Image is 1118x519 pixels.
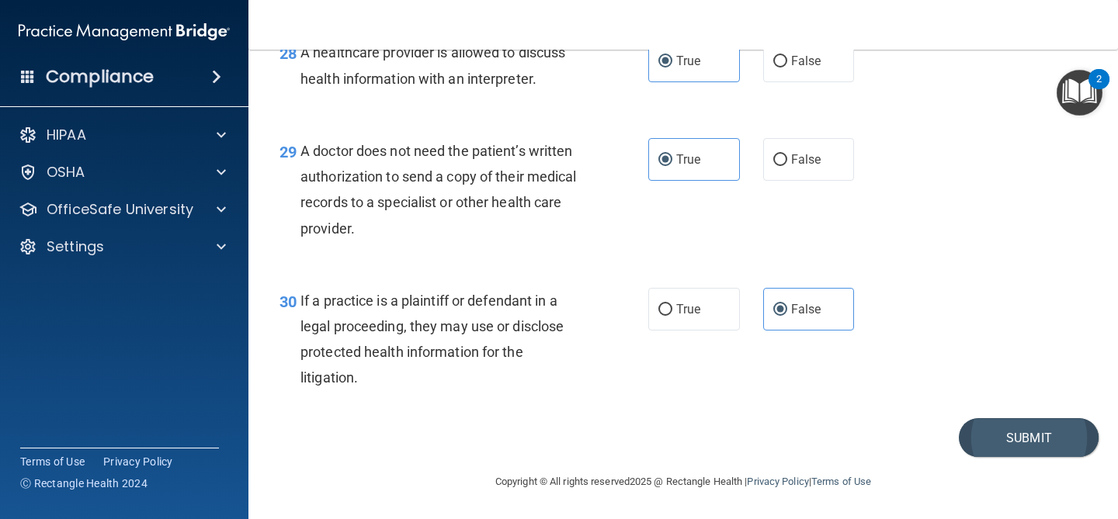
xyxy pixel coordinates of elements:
[47,200,193,219] p: OfficeSafe University
[811,476,871,487] a: Terms of Use
[19,163,226,182] a: OSHA
[658,154,672,166] input: True
[19,200,226,219] a: OfficeSafe University
[47,163,85,182] p: OSHA
[747,476,808,487] a: Privacy Policy
[658,304,672,316] input: True
[300,292,564,386] span: If a practice is a plaintiff or defendant in a legal proceeding, they may use or disclose protect...
[676,302,700,317] span: True
[658,56,672,67] input: True
[1057,70,1102,116] button: Open Resource Center, 2 new notifications
[300,143,577,237] span: A doctor does not need the patient’s written authorization to send a copy of their medical record...
[676,152,700,167] span: True
[19,237,226,256] a: Settings
[47,237,104,256] p: Settings
[19,126,226,144] a: HIPAA
[773,56,787,67] input: False
[20,454,85,469] a: Terms of Use
[791,302,821,317] span: False
[773,154,787,166] input: False
[1096,79,1102,99] div: 2
[19,16,230,47] img: PMB logo
[279,292,297,311] span: 30
[791,54,821,68] span: False
[46,66,154,88] h4: Compliance
[279,44,297,63] span: 28
[47,126,86,144] p: HIPAA
[676,54,700,68] span: True
[791,152,821,167] span: False
[279,143,297,161] span: 29
[959,418,1099,458] button: Submit
[300,44,565,86] span: A healthcare provider is allowed to discuss health information with an interpreter.
[103,454,173,469] a: Privacy Policy
[773,304,787,316] input: False
[400,457,967,507] div: Copyright © All rights reserved 2025 @ Rectangle Health | |
[20,476,148,491] span: Ⓒ Rectangle Health 2024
